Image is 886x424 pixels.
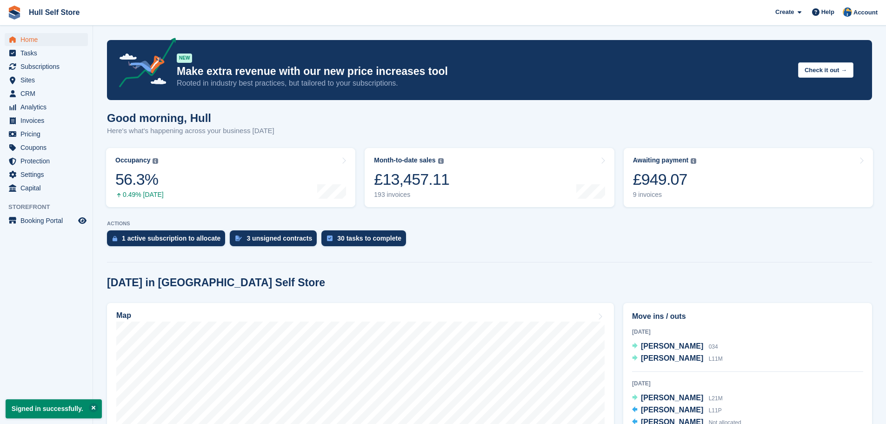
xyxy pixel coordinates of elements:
h1: Good morning, Hull [107,112,274,124]
a: Preview store [77,215,88,226]
img: contract_signature_icon-13c848040528278c33f63329250d36e43548de30e8caae1d1a13099fd9432cc5.svg [235,236,242,241]
p: Make extra revenue with our new price increases tool [177,65,791,78]
span: [PERSON_NAME] [641,354,703,362]
a: Awaiting payment £949.07 9 invoices [624,148,873,207]
a: menu [5,214,88,227]
a: menu [5,47,88,60]
a: menu [5,182,88,195]
img: stora-icon-8386f47178a22dfd0bd8f6a31ec36ba5ce8667c1dd55bd0f319d3a0aa187defe.svg [7,6,21,20]
span: [PERSON_NAME] [641,342,703,350]
span: Pricing [20,128,76,141]
span: Tasks [20,47,76,60]
div: 9 invoices [633,191,697,199]
span: Booking Portal [20,214,76,227]
a: menu [5,101,88,114]
span: L11P [709,407,722,414]
h2: [DATE] in [GEOGRAPHIC_DATA] Self Store [107,276,325,289]
a: [PERSON_NAME] L11M [632,353,723,365]
a: menu [5,33,88,46]
a: menu [5,60,88,73]
p: Signed in successfully. [6,399,102,418]
p: Rooted in industry best practices, but tailored to your subscriptions. [177,78,791,88]
img: task-75834270c22a3079a89374b754ae025e5fb1db73e45f91037f5363f120a921f8.svg [327,236,333,241]
div: 30 tasks to complete [337,235,401,242]
span: Create [775,7,794,17]
div: Month-to-date sales [374,156,435,164]
span: Protection [20,155,76,168]
p: ACTIONS [107,221,872,227]
span: Storefront [8,202,93,212]
img: icon-info-grey-7440780725fd019a000dd9b08b2336e03edf1995a4989e88bcd33f0948082b44.svg [691,158,696,164]
div: Awaiting payment [633,156,689,164]
span: Coupons [20,141,76,154]
div: 3 unsigned contracts [246,235,312,242]
span: Account [853,8,878,17]
span: [PERSON_NAME] [641,394,703,402]
img: price-adjustments-announcement-icon-8257ccfd72463d97f412b2fc003d46551f7dbcb40ab6d574587a9cd5c0d94... [111,38,176,91]
a: menu [5,155,88,168]
span: [PERSON_NAME] [641,406,703,414]
img: Hull Self Store [843,7,852,17]
a: Occupancy 56.3% 0.49% [DATE] [106,148,355,207]
span: Subscriptions [20,60,76,73]
span: Sites [20,74,76,87]
span: CRM [20,87,76,100]
div: 1 active subscription to allocate [122,235,220,242]
span: L11M [709,356,723,362]
img: active_subscription_to_allocate_icon-d502201f5373d7db506a760aba3b589e785aa758c864c3986d89f69b8ff3... [113,236,117,242]
a: menu [5,114,88,127]
p: Here's what's happening across your business [DATE] [107,126,274,136]
span: Help [821,7,834,17]
span: Analytics [20,101,76,114]
img: icon-info-grey-7440780725fd019a000dd9b08b2336e03edf1995a4989e88bcd33f0948082b44.svg [153,158,158,164]
span: 034 [709,343,718,350]
span: L21M [709,395,723,402]
div: £13,457.11 [374,170,449,189]
a: menu [5,87,88,100]
div: NEW [177,54,192,63]
a: menu [5,168,88,181]
img: icon-info-grey-7440780725fd019a000dd9b08b2336e03edf1995a4989e88bcd33f0948082b44.svg [438,158,444,164]
a: menu [5,74,88,87]
span: Home [20,33,76,46]
div: £949.07 [633,170,697,189]
span: Settings [20,168,76,181]
a: 3 unsigned contracts [230,230,321,251]
a: 1 active subscription to allocate [107,230,230,251]
a: Month-to-date sales £13,457.11 193 invoices [365,148,614,207]
div: 56.3% [115,170,164,189]
a: menu [5,128,88,141]
span: Capital [20,182,76,195]
div: 193 invoices [374,191,449,199]
div: Occupancy [115,156,150,164]
div: [DATE] [632,328,863,336]
a: 30 tasks to complete [321,230,411,251]
a: [PERSON_NAME] L11P [632,404,722,417]
a: [PERSON_NAME] L21M [632,392,723,404]
div: 0.49% [DATE] [115,191,164,199]
a: menu [5,141,88,154]
button: Check it out → [798,62,853,78]
h2: Map [116,311,131,320]
span: Invoices [20,114,76,127]
a: Hull Self Store [25,5,83,20]
div: [DATE] [632,379,863,388]
a: [PERSON_NAME] 034 [632,341,718,353]
h2: Move ins / outs [632,311,863,322]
